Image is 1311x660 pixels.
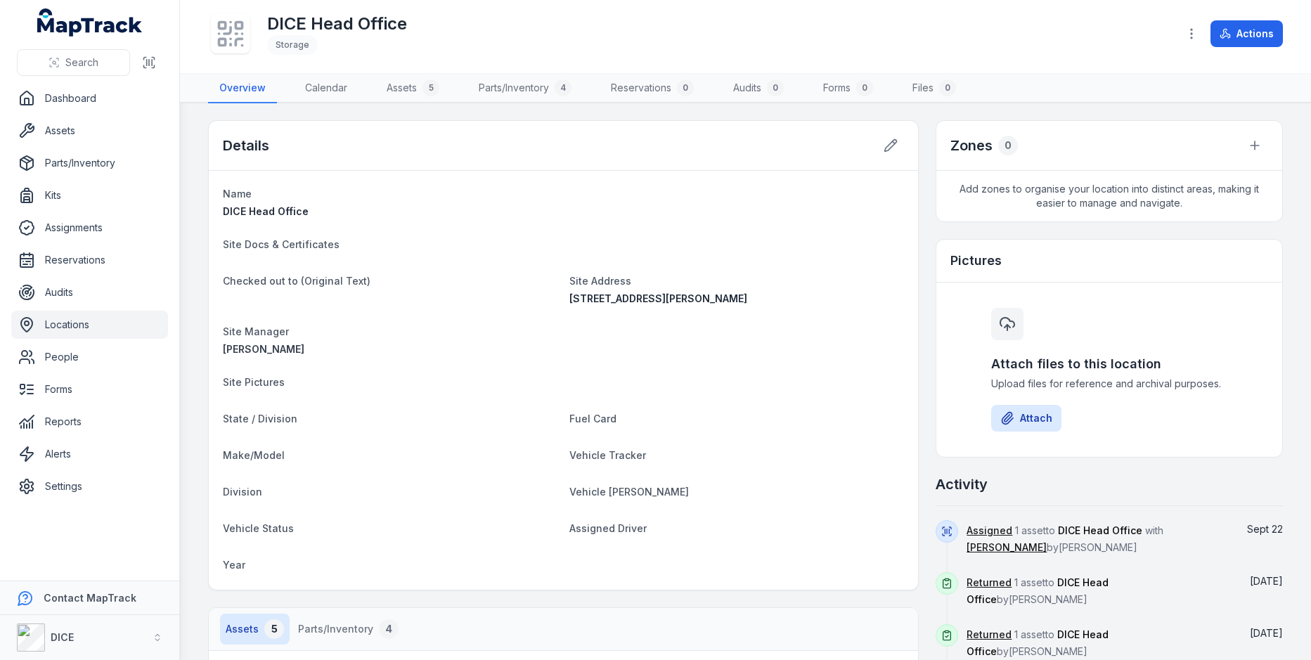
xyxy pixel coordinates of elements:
span: Vehicle Status [223,522,294,534]
div: 0 [998,136,1018,155]
a: Parts/Inventory4 [467,74,583,103]
button: Search [17,49,130,76]
h2: Activity [936,474,988,494]
a: Assets [11,117,168,145]
h3: Pictures [950,251,1002,271]
span: Vehicle Tracker [569,449,646,461]
div: 5 [422,79,439,96]
span: Site Pictures [223,376,285,388]
span: 1 asset to by [PERSON_NAME] [967,628,1109,657]
div: 5 [264,619,284,639]
span: Make/Model [223,449,285,461]
a: Kits [11,181,168,209]
h1: DICE Head Office [267,13,407,35]
span: Site Manager [223,325,289,337]
span: Upload files for reference and archival purposes. [991,377,1227,391]
span: DICE Head Office [1058,524,1142,536]
span: Site Docs & Certificates [223,238,340,250]
button: Assets5 [220,614,290,645]
div: 4 [555,79,571,96]
h2: Details [223,136,269,155]
a: Assignments [11,214,168,242]
span: Search [65,56,98,70]
span: Assigned Driver [569,522,647,534]
h2: Zones [950,136,993,155]
span: [DATE] [1250,575,1283,587]
span: Site Address [569,275,631,287]
span: Add zones to organise your location into distinct areas, making it easier to manage and navigate. [936,171,1282,221]
a: Reports [11,408,168,436]
span: [DATE] [1250,627,1283,639]
strong: DICE [51,631,74,643]
a: Settings [11,472,168,500]
div: 4 [379,619,399,639]
button: Actions [1210,20,1283,47]
a: Returned [967,576,1012,590]
div: 0 [677,79,694,96]
a: Forms [11,375,168,403]
a: Assigned [967,524,1012,538]
span: State / Division [223,413,297,425]
a: Calendar [294,74,359,103]
span: Fuel Card [569,413,616,425]
div: 0 [856,79,873,96]
a: Dashboard [11,84,168,112]
button: Attach [991,405,1061,432]
button: Parts/Inventory4 [292,614,404,645]
h3: Attach files to this location [991,354,1227,374]
a: Audits [11,278,168,306]
a: Forms0 [812,74,884,103]
a: MapTrack [37,8,143,37]
a: Returned [967,628,1012,642]
a: Reservations0 [600,74,705,103]
strong: Contact MapTrack [44,592,136,604]
a: Assets5 [375,74,451,103]
a: Alerts [11,440,168,468]
span: DICE Head Office [223,205,309,217]
span: Sept 22 [1247,523,1283,535]
a: [PERSON_NAME] [967,541,1047,555]
span: Year [223,559,245,571]
a: Overview [208,74,277,103]
div: Storage [267,35,318,55]
a: [PERSON_NAME] [223,342,558,356]
span: [STREET_ADDRESS][PERSON_NAME] [569,292,747,304]
a: Audits0 [722,74,795,103]
a: Files0 [901,74,967,103]
div: 0 [939,79,956,96]
span: Name [223,188,252,200]
a: Locations [11,311,168,339]
div: 0 [767,79,784,96]
a: Reservations [11,246,168,274]
a: People [11,343,168,371]
time: 09/09/2025, 1:33:32 pm [1250,627,1283,639]
span: 1 asset to with by [PERSON_NAME] [967,524,1163,553]
span: Vehicle [PERSON_NAME] [569,486,689,498]
time: 22/09/2025, 10:52:34 am [1247,523,1283,535]
time: 09/09/2025, 2:18:01 pm [1250,575,1283,587]
span: Division [223,486,262,498]
a: Parts/Inventory [11,149,168,177]
span: 1 asset to by [PERSON_NAME] [967,576,1109,605]
span: Checked out to (Original Text) [223,275,370,287]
